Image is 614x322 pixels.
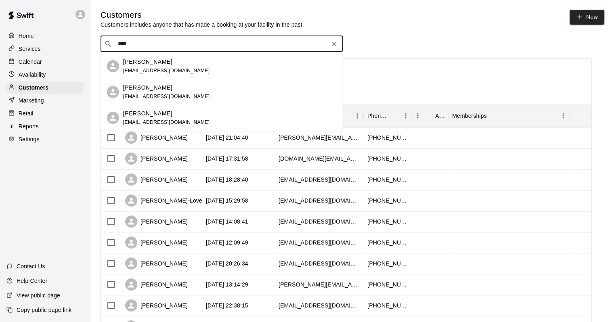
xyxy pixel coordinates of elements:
button: Menu [400,110,412,122]
div: sooner824@aol.com [279,259,359,268]
div: Email [275,105,363,127]
div: +13183761601 [367,217,408,226]
div: 2025-10-05 20:26:34 [206,259,248,268]
p: Customers includes anyone that has made a booking at your facility in the past. [101,21,304,29]
div: Luis Valdes [107,86,119,98]
div: [PERSON_NAME] [125,132,188,144]
p: [PERSON_NAME] [123,109,172,118]
button: Menu [412,110,424,122]
div: [PERSON_NAME] [125,299,188,312]
div: 2025-10-01 22:38:15 [206,301,248,309]
div: Memberships [448,105,569,127]
div: +15017656982 [367,301,408,309]
button: Clear [329,38,340,50]
p: Help Center [17,277,47,285]
button: Menu [351,110,363,122]
p: Reports [19,122,39,130]
div: +16233325371 [367,134,408,142]
a: New [570,10,604,25]
div: [PERSON_NAME] [125,153,188,165]
div: erin.powell958@gmail.com [279,280,359,289]
button: Menu [557,110,569,122]
div: Memberships [452,105,487,127]
div: 2025-10-08 14:08:41 [206,217,248,226]
button: Sort [424,110,435,121]
div: [PERSON_NAME] [125,236,188,249]
span: [EMAIL_ADDRESS][DOMAIN_NAME] [123,68,210,73]
div: sharon4349.sd@gmail.com [279,155,359,163]
div: Luis Gutierrez [107,60,119,72]
div: 2025-10-13 21:04:40 [206,134,248,142]
p: Settings [19,135,40,143]
div: [PERSON_NAME] [125,278,188,291]
a: Reports [6,120,84,132]
a: Marketing [6,94,84,107]
span: [EMAIL_ADDRESS][DOMAIN_NAME] [123,119,210,125]
button: Sort [487,110,498,121]
div: andywheeler7676@gmail.com [279,176,359,184]
div: 2025-10-09 15:29:58 [206,197,248,205]
div: Phone Number [367,105,388,127]
button: Sort [388,110,400,121]
div: +15013149688 [367,176,408,184]
p: [PERSON_NAME] [123,84,172,92]
a: Settings [6,133,84,145]
div: Age [412,105,448,127]
div: [PERSON_NAME] [125,174,188,186]
p: Marketing [19,96,44,105]
a: Home [6,30,84,42]
a: Availability [6,69,84,81]
div: Search customers by name or email [101,36,343,52]
div: Luis Valdes [107,112,119,124]
div: charlesmfitz@gmail.com [279,217,359,226]
p: Services [19,45,41,53]
p: [PERSON_NAME] [123,58,172,66]
div: johnstons9@sbcglobal.net [279,197,359,205]
div: 2025-10-07 12:09:49 [206,238,248,247]
a: Customers [6,82,84,94]
p: Home [19,32,34,40]
p: Customers [19,84,48,92]
a: Services [6,43,84,55]
div: 2025-10-04 13:14:29 [206,280,248,289]
p: Availability [19,71,46,79]
h5: Customers [101,10,304,21]
p: Retail [19,109,34,117]
div: Age [435,105,444,127]
div: 2025-10-09 18:28:40 [206,176,248,184]
div: [PERSON_NAME] [125,215,188,228]
span: [EMAIL_ADDRESS][DOMAIN_NAME] [123,94,210,99]
div: +14796334286 [367,197,408,205]
div: [PERSON_NAME] [125,257,188,270]
div: +14798994720 [367,155,408,163]
div: 2025-10-11 17:31:58 [206,155,248,163]
div: +14792574935 [367,280,408,289]
p: View public page [17,291,60,299]
a: Calendar [6,56,84,68]
div: +18706799459 [367,238,408,247]
div: meridethmccoy@gmail.com [279,301,359,309]
a: Retail [6,107,84,119]
div: [PERSON_NAME]-Love [125,194,202,207]
p: Contact Us [17,262,45,270]
p: Calendar [19,58,42,66]
p: Copy public page link [17,306,71,314]
div: +19183981375 [367,259,408,268]
div: Phone Number [363,105,412,127]
div: sarajayshipman@gmail.com [279,238,359,247]
div: teresa.572@hotmail.com [279,134,359,142]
